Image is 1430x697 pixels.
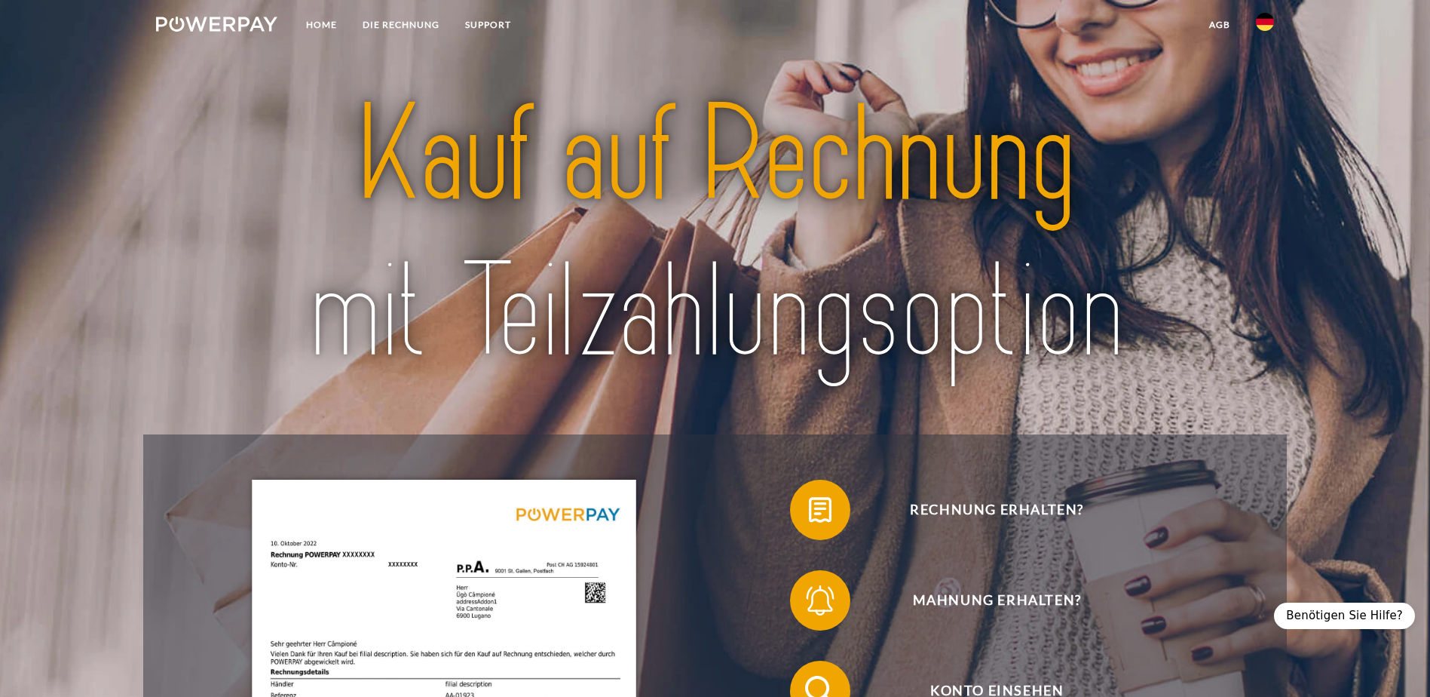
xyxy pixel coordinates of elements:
img: title-powerpay_de.svg [211,69,1219,398]
button: Mahnung erhalten? [790,570,1182,631]
img: logo-powerpay-white.svg [156,17,277,32]
a: DIE RECHNUNG [350,11,452,38]
button: Rechnung erhalten? [790,480,1182,540]
img: de [1256,13,1274,31]
span: Mahnung erhalten? [812,570,1181,631]
a: SUPPORT [452,11,524,38]
span: Rechnung erhalten? [812,480,1181,540]
img: qb_bill.svg [801,491,839,529]
a: Home [293,11,350,38]
div: Benötigen Sie Hilfe? [1274,603,1415,629]
img: qb_bell.svg [801,582,839,619]
a: agb [1196,11,1243,38]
